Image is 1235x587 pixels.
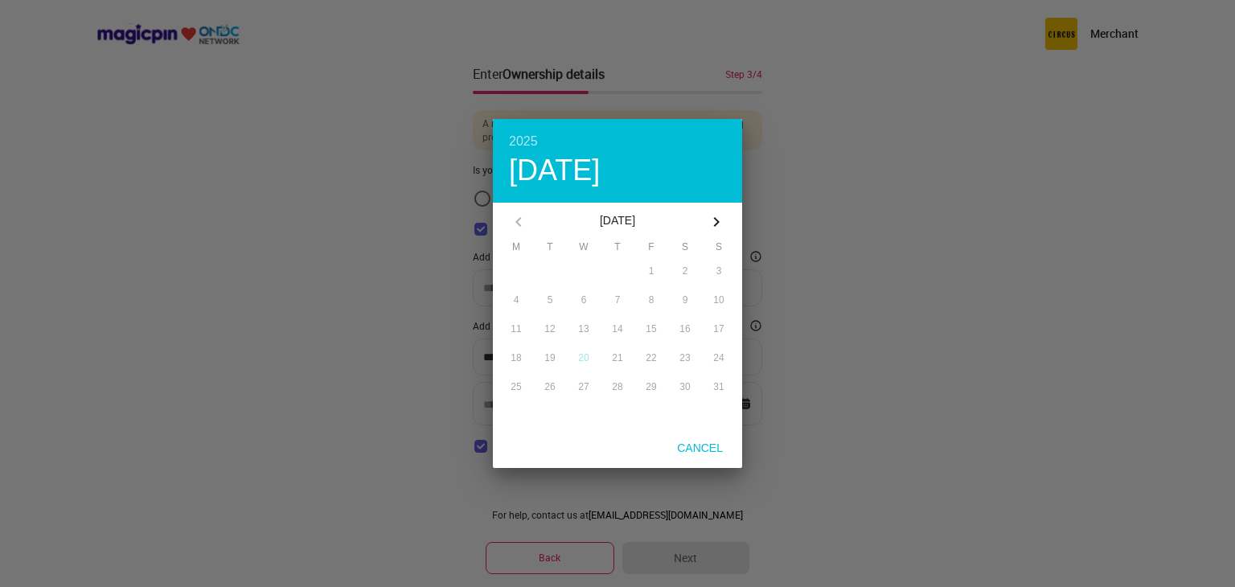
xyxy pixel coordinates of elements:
[499,315,533,343] button: 11
[649,294,654,306] span: 8
[601,344,634,371] button: 21
[511,381,521,392] span: 25
[578,381,589,392] span: 27
[544,352,555,363] span: 19
[601,373,634,400] button: 28
[578,323,589,335] span: 13
[538,203,697,241] div: [DATE]
[514,294,519,306] span: 4
[615,294,621,306] span: 7
[533,344,567,371] button: 19
[683,265,688,277] span: 2
[533,286,567,314] button: 5
[646,352,656,363] span: 22
[544,323,555,335] span: 12
[679,381,690,392] span: 30
[511,323,521,335] span: 11
[567,373,601,400] button: 27
[668,257,702,285] button: 2
[601,315,634,343] button: 14
[702,344,736,371] button: 24
[499,241,533,257] span: M
[634,315,668,343] button: 15
[509,156,726,185] div: [DATE]
[713,381,724,392] span: 31
[634,286,668,314] button: 8
[646,323,656,335] span: 15
[511,352,521,363] span: 18
[578,352,589,363] span: 20
[509,135,726,148] div: 2025
[668,241,702,257] span: S
[612,323,622,335] span: 14
[702,315,736,343] button: 17
[713,352,724,363] span: 24
[499,373,533,400] button: 25
[668,373,702,400] button: 30
[702,286,736,314] button: 10
[499,286,533,314] button: 4
[716,265,722,277] span: 3
[548,294,553,306] span: 5
[601,286,634,314] button: 7
[702,257,736,285] button: 3
[668,344,702,371] button: 23
[664,441,736,454] span: Cancel
[567,241,601,257] span: W
[702,241,736,257] span: S
[567,286,601,314] button: 6
[668,286,702,314] button: 9
[679,323,690,335] span: 16
[668,315,702,343] button: 16
[683,294,688,306] span: 9
[713,294,724,306] span: 10
[581,294,587,306] span: 6
[634,241,668,257] span: F
[533,315,567,343] button: 12
[679,352,690,363] span: 23
[567,344,601,371] button: 20
[702,373,736,400] button: 31
[612,352,622,363] span: 21
[664,433,736,462] button: Cancel
[601,241,634,257] span: T
[544,381,555,392] span: 26
[634,344,668,371] button: 22
[612,381,622,392] span: 28
[649,265,654,277] span: 1
[713,323,724,335] span: 17
[634,373,668,400] button: 29
[533,373,567,400] button: 26
[634,257,668,285] button: 1
[533,241,567,257] span: T
[646,381,656,392] span: 29
[567,315,601,343] button: 13
[499,344,533,371] button: 18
